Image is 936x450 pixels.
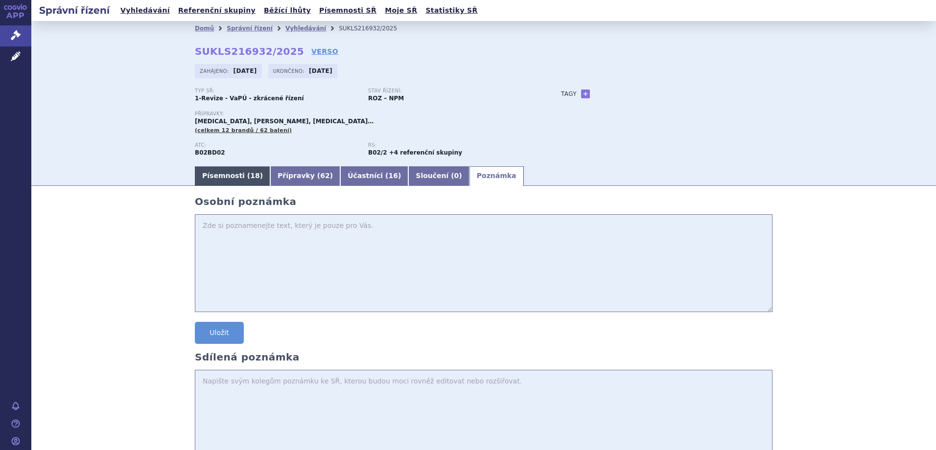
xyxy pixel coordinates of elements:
p: Přípravky: [195,111,541,117]
strong: ROZ – NPM [368,95,404,102]
strong: KOAGULAČNÍ FAKTOR VIII [195,149,225,156]
li: SUKLS216932/2025 [339,21,410,36]
strong: 1-Revize - VaPÚ - zkrácené řízení [195,95,304,102]
a: Běžící lhůty [261,4,314,17]
a: Správní řízení [227,25,273,32]
a: Písemnosti SŘ [316,4,379,17]
h2: Správní řízení [31,3,117,17]
h2: Osobní poznámka [195,196,772,207]
a: + [581,90,590,98]
strong: koagulační faktor VIII [368,149,387,156]
span: 18 [250,172,259,180]
h3: Tagy [561,88,577,100]
span: 62 [320,172,329,180]
p: RS: [368,142,532,148]
strong: SUKLS216932/2025 [195,45,304,57]
strong: [DATE] [234,67,257,74]
span: Zahájeno: [200,67,231,75]
button: Uložit [195,322,244,344]
span: Ukončeno: [273,67,306,75]
span: 16 [388,172,398,180]
a: Sloučení (0) [408,166,469,186]
a: Přípravky (62) [270,166,340,186]
a: Referenční skupiny [175,4,258,17]
p: Stav řízení: [368,88,532,94]
a: Písemnosti (18) [195,166,270,186]
span: [MEDICAL_DATA], [PERSON_NAME], [MEDICAL_DATA]… [195,118,374,125]
a: VERSO [311,46,338,56]
p: Typ SŘ: [195,88,358,94]
span: (celkem 12 brandů / 62 balení) [195,127,292,134]
a: Účastníci (16) [340,166,408,186]
a: Statistiky SŘ [422,4,480,17]
p: ATC: [195,142,358,148]
a: Domů [195,25,214,32]
span: 0 [454,172,459,180]
strong: [DATE] [309,67,332,74]
h2: Sdílená poznámka [195,351,772,363]
a: Moje SŘ [382,4,420,17]
strong: +4 referenční skupiny [389,149,462,156]
a: Vyhledávání [285,25,326,32]
a: Vyhledávání [117,4,173,17]
a: Poznámka [469,166,524,186]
